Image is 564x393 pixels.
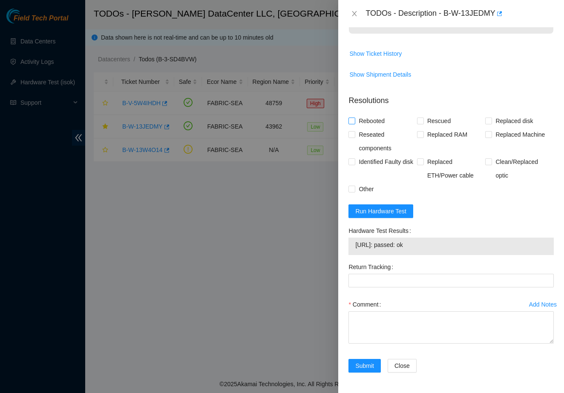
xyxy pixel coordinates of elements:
p: Resolutions [348,88,554,106]
button: Show Ticket History [349,47,402,60]
span: Show Ticket History [349,49,402,58]
button: Add Notes [529,298,557,311]
button: Close [348,10,360,18]
label: Comment [348,298,384,311]
button: Show Shipment Details [349,68,411,81]
span: Reseated components [355,128,417,155]
span: Replaced RAM [424,128,471,141]
label: Hardware Test Results [348,224,414,238]
button: Submit [348,359,381,373]
span: Replaced ETH/Power cable [424,155,486,182]
span: Submit [355,361,374,370]
span: Other [355,182,377,196]
button: Run Hardware Test [348,204,413,218]
label: Return Tracking [348,260,397,274]
span: Clean/Replaced optic [492,155,554,182]
span: Rebooted [355,114,388,128]
span: Replaced Machine [492,128,548,141]
div: TODOs - Description - B-W-13JEDMY [365,7,554,20]
span: Close [394,361,410,370]
input: Return Tracking [348,274,554,287]
span: Replaced disk [492,114,536,128]
textarea: Comment [348,311,554,344]
div: Add Notes [529,301,557,307]
span: Identified Faulty disk [355,155,417,169]
span: close [351,10,358,17]
span: Show Shipment Details [349,70,411,79]
span: [URL]: passed: ok [355,240,547,250]
span: Rescued [424,114,454,128]
span: Run Hardware Test [355,207,406,216]
button: Close [388,359,417,373]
